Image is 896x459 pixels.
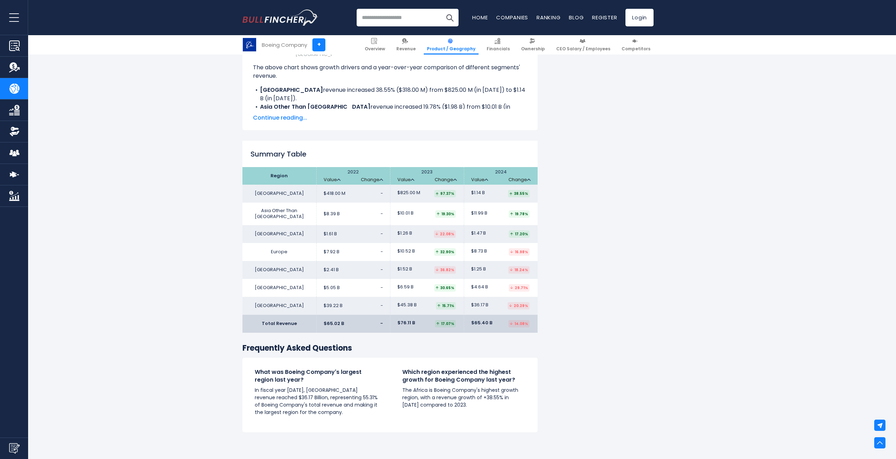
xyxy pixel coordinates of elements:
span: $7.92 B [324,249,339,255]
h3: Frequently Asked Questions [242,343,538,353]
div: 19.30% [435,210,456,218]
a: Companies [496,14,528,21]
span: $1.47 B [471,230,486,236]
span: $1.25 B [471,266,486,272]
span: $8.73 B [471,248,487,254]
th: 2024 [464,167,538,185]
a: Ranking [537,14,560,21]
a: Ownership [518,35,548,55]
p: In fiscal year [DATE], [GEOGRAPHIC_DATA] revenue reached $36.17 Billion, representing 55.31% of B... [255,387,378,416]
td: [GEOGRAPHIC_DATA] [242,185,316,203]
a: Value [324,177,340,183]
a: Change [361,177,383,183]
li: revenue increased 38.55% ($318.00 M) from $825.00 M (in [DATE]) to $1.14 B (in [DATE]). [253,86,527,103]
span: - [381,285,383,291]
span: $45.38 B [397,302,417,308]
span: - [381,231,383,237]
td: [GEOGRAPHIC_DATA] [242,225,316,243]
span: $1.52 B [397,266,412,272]
span: $36.17 B [471,302,488,308]
span: $65.40 B [471,320,492,326]
div: 14.08% [508,320,530,327]
a: Home [472,14,488,21]
span: - [381,211,383,217]
td: [GEOGRAPHIC_DATA] [242,279,316,297]
p: The above chart shows growth drivers and a year-over-year comparison of different segments' revenue. [253,63,527,80]
div: 22.08% [434,230,456,238]
td: Europe [242,243,316,261]
div: 30.65% [434,284,456,292]
a: Overview [362,35,388,55]
a: Revenue [393,35,419,55]
span: - [380,321,383,327]
img: Bullfincher logo [242,9,318,26]
td: Total Revenue [242,315,316,333]
a: Register [592,14,617,21]
a: Go to homepage [242,9,318,26]
span: $1.14 B [471,190,485,196]
th: 2022 [316,167,390,185]
span: $10.01 B [397,210,414,216]
span: $825.00 M [397,190,420,196]
div: 15.71% [436,302,456,310]
div: 18.24% [508,266,530,274]
span: Overview [365,46,385,52]
p: The Africa is Boeing Company's highest growth region, with a revenue growth of +38.55% in [DATE] ... [402,387,525,409]
h4: Which region experienced the highest growth for Boeing Company last year? [402,368,525,384]
div: 29.71% [509,284,530,292]
b: Asia Other Than [GEOGRAPHIC_DATA] [260,103,370,111]
b: [GEOGRAPHIC_DATA] [260,86,323,94]
span: Continue reading... [253,114,527,122]
span: - [381,303,383,309]
span: CEO Salary / Employees [556,46,610,52]
h2: Summary Table [242,149,538,159]
span: $11.99 B [471,210,487,216]
a: Login [625,9,654,26]
td: [GEOGRAPHIC_DATA] [242,261,316,279]
div: 17.20% [509,230,530,238]
span: Product / Geography [427,46,475,52]
div: 32.90% [434,248,456,256]
span: $1.61 B [324,231,337,237]
td: [GEOGRAPHIC_DATA] [242,297,316,315]
th: 2023 [390,167,464,185]
a: Value [397,177,414,183]
div: 36.82% [434,266,456,274]
a: CEO Salary / Employees [553,35,613,55]
h4: What was Boeing Company's largest region last year? [255,368,378,384]
span: Ownership [521,46,545,52]
img: Ownership [9,126,20,137]
a: Product / Geography [424,35,479,55]
img: BA logo [243,38,256,51]
td: Asia Other Than [GEOGRAPHIC_DATA] [242,203,316,225]
span: $65.02 B [324,321,344,327]
a: Value [471,177,488,183]
span: $5.05 B [324,285,340,291]
span: Competitors [622,46,650,52]
span: Financials [487,46,510,52]
button: Search [441,9,459,26]
span: $1.26 B [397,230,412,236]
a: Change [508,177,531,183]
span: $2.41 B [324,267,339,273]
a: + [312,38,325,51]
span: $6.59 B [397,284,414,290]
div: Boeing Company [262,41,307,49]
span: $39.22 B [324,303,343,309]
div: 20.29% [508,302,530,310]
div: 16.98% [509,248,530,256]
a: Change [435,177,457,183]
div: 17.07% [435,320,456,327]
span: $10.52 B [397,248,415,254]
span: $4.64 B [471,284,488,290]
span: $418.00 M [324,191,345,197]
span: $76.11 B [397,320,415,326]
div: 97.37% [434,190,456,197]
a: Financials [483,35,513,55]
th: Region [242,167,316,185]
span: - [381,191,383,197]
li: revenue increased 19.78% ($1.98 B) from $10.01 B (in [DATE]) to $11.99 B (in [DATE]). [253,103,527,120]
span: - [381,249,383,255]
span: - [381,267,383,273]
div: 19.78% [509,210,530,218]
